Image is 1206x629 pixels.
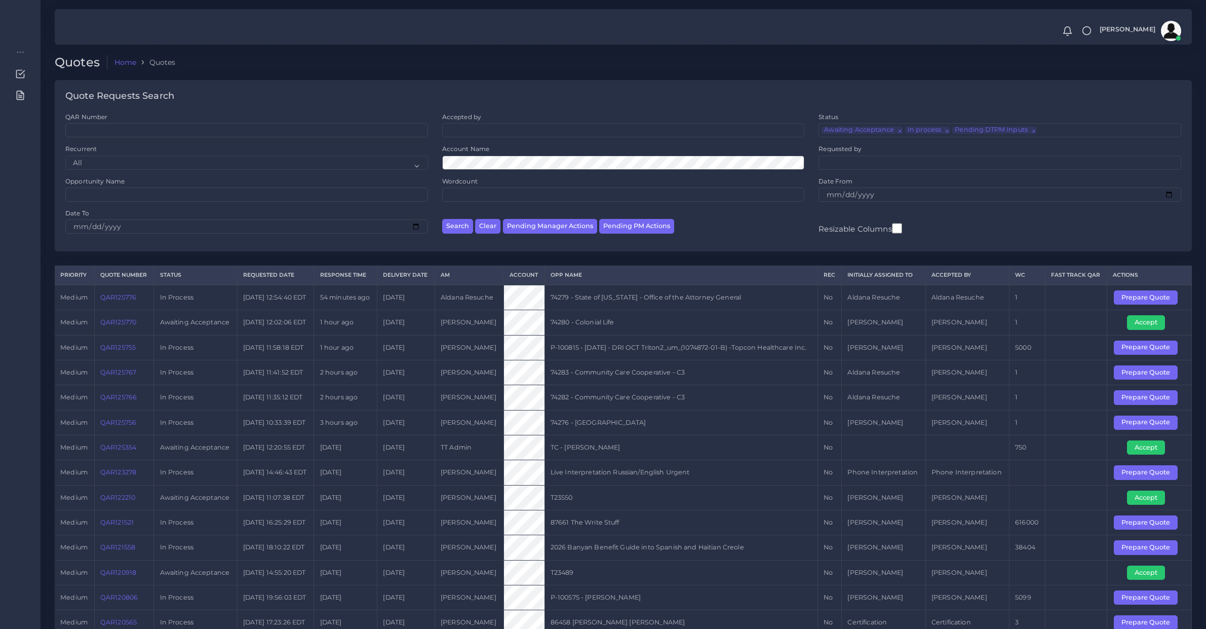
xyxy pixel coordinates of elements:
[1009,410,1045,435] td: 1
[818,266,842,285] th: REC
[65,177,125,186] label: Opportunity Name
[100,293,136,301] a: QAR125776
[377,535,435,560] td: [DATE]
[377,266,435,285] th: Delivery Date
[818,585,842,610] td: No
[114,57,137,67] a: Home
[237,510,314,535] td: [DATE] 16:25:29 EDT
[314,360,377,385] td: 2 hours ago
[544,535,818,560] td: 2026 Banyan Benefit Guide into Spanish and Haitian Creole
[377,310,435,335] td: [DATE]
[100,368,136,376] a: QAR125767
[818,385,842,410] td: No
[314,460,377,485] td: [DATE]
[818,560,842,585] td: No
[1009,360,1045,385] td: 1
[1114,543,1185,551] a: Prepare Quote
[842,460,925,485] td: Phone Interpretation
[925,560,1009,585] td: [PERSON_NAME]
[314,285,377,310] td: 54 minutes ago
[818,285,842,310] td: No
[435,410,503,435] td: [PERSON_NAME]
[314,535,377,560] td: [DATE]
[100,393,137,401] a: QAR125766
[377,460,435,485] td: [DATE]
[314,510,377,535] td: [DATE]
[377,485,435,510] td: [DATE]
[435,435,503,460] td: TT Admin
[1107,266,1192,285] th: Actions
[1009,385,1045,410] td: 1
[1114,515,1178,530] button: Prepare Quote
[435,335,503,360] td: [PERSON_NAME]
[544,585,818,610] td: P-100575 - [PERSON_NAME]
[925,410,1009,435] td: [PERSON_NAME]
[435,385,503,410] td: [PERSON_NAME]
[154,435,237,460] td: Awaiting Acceptance
[842,410,925,435] td: [PERSON_NAME]
[100,419,136,426] a: QAR125756
[314,266,377,285] th: Response Time
[314,585,377,610] td: [DATE]
[100,519,134,526] a: QAR121521
[435,585,503,610] td: [PERSON_NAME]
[154,310,237,335] td: Awaiting Acceptance
[100,443,136,451] a: QAR125354
[1161,21,1181,41] img: avatar
[154,410,237,435] td: In Process
[1127,315,1165,329] button: Accept
[435,360,503,385] td: [PERSON_NAME]
[237,310,314,335] td: [DATE] 12:02:06 EDT
[544,310,818,335] td: 74280 - Colonial Life
[237,460,314,485] td: [DATE] 14:46:43 EDT
[818,535,842,560] td: No
[237,266,314,285] th: Requested Date
[377,385,435,410] td: [DATE]
[100,468,136,476] a: QAR123278
[435,285,503,310] td: Aldana Resuche
[100,594,138,601] a: QAR120806
[925,535,1009,560] td: [PERSON_NAME]
[237,560,314,585] td: [DATE] 14:55:20 EDT
[1009,266,1045,285] th: WC
[544,385,818,410] td: 74282 - Community Care Cooperative - C3
[544,266,818,285] th: Opp Name
[55,266,94,285] th: Priority
[435,266,503,285] th: AM
[435,535,503,560] td: [PERSON_NAME]
[237,410,314,435] td: [DATE] 10:33:39 EDT
[1114,418,1185,426] a: Prepare Quote
[1127,493,1172,501] a: Accept
[60,293,88,301] span: medium
[842,335,925,360] td: [PERSON_NAME]
[819,177,852,186] label: Date From
[822,127,903,134] li: Awaiting Acceptance
[377,335,435,360] td: [DATE]
[314,560,377,585] td: [DATE]
[60,594,88,601] span: medium
[237,385,314,410] td: [DATE] 11:35:12 EDT
[925,335,1009,360] td: [PERSON_NAME]
[60,468,88,476] span: medium
[377,410,435,435] td: [DATE]
[65,91,174,102] h4: Quote Requests Search
[237,535,314,560] td: [DATE] 18:10:22 EDT
[818,410,842,435] td: No
[100,494,135,501] a: QAR122210
[60,318,88,326] span: medium
[314,310,377,335] td: 1 hour ago
[1114,368,1185,376] a: Prepare Quote
[60,419,88,426] span: medium
[925,360,1009,385] td: [PERSON_NAME]
[842,585,925,610] td: [PERSON_NAME]
[503,266,544,285] th: Account
[60,618,88,626] span: medium
[842,560,925,585] td: [PERSON_NAME]
[1114,393,1185,401] a: Prepare Quote
[818,485,842,510] td: No
[842,510,925,535] td: [PERSON_NAME]
[100,344,136,351] a: QAR125755
[237,585,314,610] td: [DATE] 19:56:03 EDT
[1127,566,1165,580] button: Accept
[314,485,377,510] td: [DATE]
